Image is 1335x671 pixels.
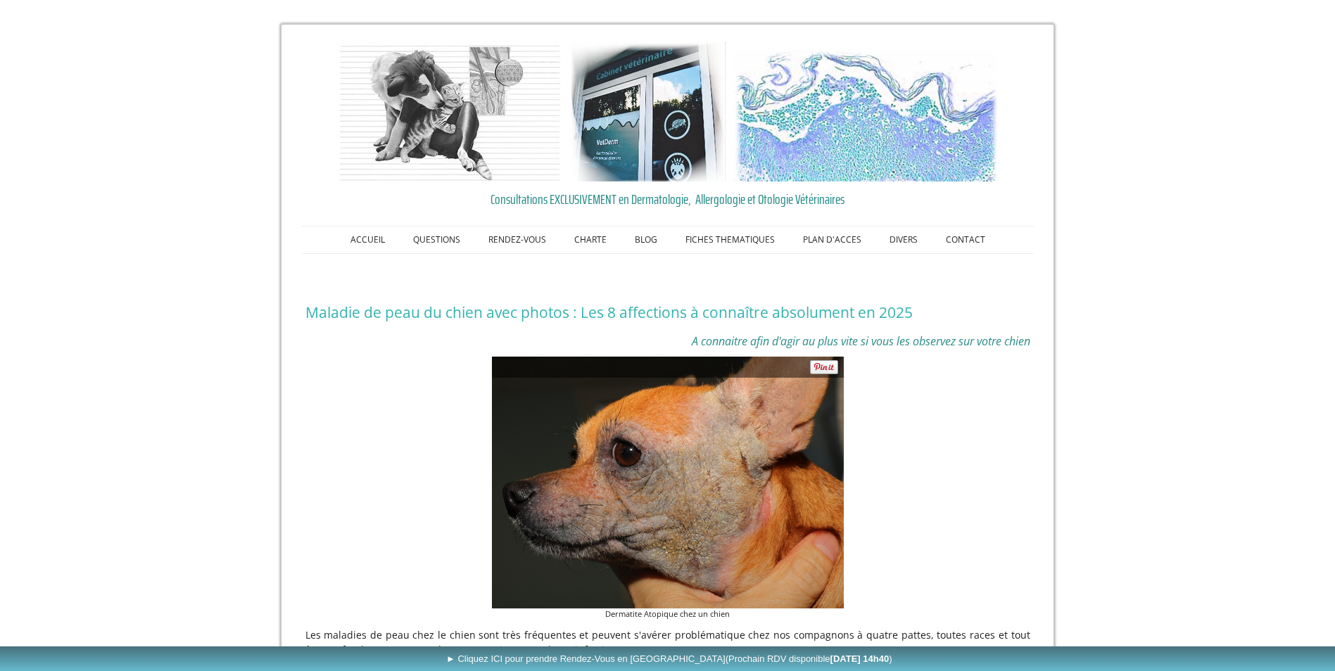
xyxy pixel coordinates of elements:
[830,653,890,664] b: [DATE] 14h40
[875,226,932,253] a: DIVERS
[305,188,1030,210] a: Consultations EXCLUSIVEMENT en Dermatologie, Allergologie et Otologie Vétérinaires
[305,303,1030,321] h1: Maladie de peau du chien avec photos : Les 8 affections à connaître absolument en 2025
[621,226,671,253] a: BLOG
[810,360,840,374] a: Pin It
[305,627,1030,657] p: Les maladies de peau chez le chien sont très fréquentes et peuvent s'avérer problématique chez no...
[492,608,844,620] figcaption: Dermatite Atopique chez un chien
[789,226,875,253] a: PLAN D'ACCES
[560,226,621,253] a: CHARTE
[446,653,892,664] span: ► Cliquez ICI pour prendre Rendez-Vous en [GEOGRAPHIC_DATA]
[726,653,892,664] span: (Prochain RDV disponible )
[474,226,560,253] a: RENDEZ-VOUS
[671,226,789,253] a: FICHES THEMATIQUES
[399,226,474,253] a: QUESTIONS
[932,226,999,253] a: CONTACT
[692,333,1030,349] span: A connaitre afin d'agir au plus vite si vous les observez sur votre chien
[336,226,399,253] a: ACCUEIL
[492,357,844,608] img: Dermatite Atopique chez un chien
